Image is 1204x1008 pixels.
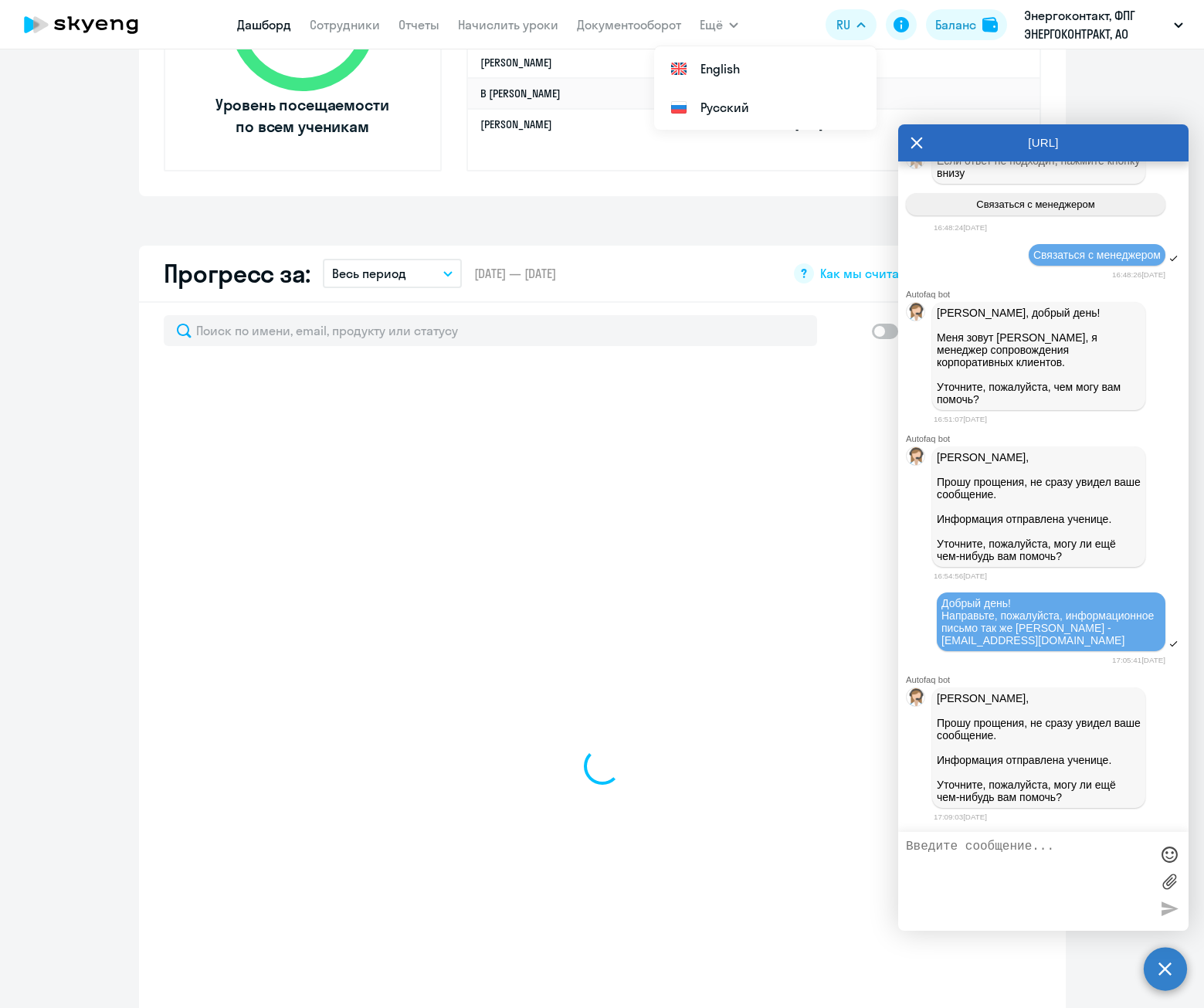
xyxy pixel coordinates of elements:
span: Добрый день! Направьте, пожалуйста, информационное письмо так же [PERSON_NAME] - [EMAIL_ADDRESS][... [941,597,1157,647]
div: Autofaq bot [906,675,1189,684]
span: Как мы считаем [820,265,915,282]
a: [PERSON_NAME] [480,117,552,131]
time: 16:48:24[DATE] [934,223,987,232]
ul: Ещё [654,46,877,130]
time: 16:48:26[DATE] [1112,270,1165,279]
p: Весь период [332,264,406,283]
a: Начислить уроки [458,17,558,32]
h2: Прогресс за: [164,258,310,289]
a: В [PERSON_NAME] [480,87,561,100]
img: bot avatar [907,303,926,325]
time: 17:05:41[DATE] [1112,656,1165,664]
button: Энергоконтакт, ФПГ ЭНЕРГОКОНТРАКТ, АО [1016,6,1191,43]
p: [PERSON_NAME], добрый день! Меня зовут [PERSON_NAME], я менеджер сопровождения корпоративных клие... [937,307,1141,406]
img: bot avatar [907,688,926,711]
time: 17:09:03[DATE] [934,813,987,821]
time: 16:51:07[DATE] [934,415,987,423]
button: Связаться с менеджером [906,193,1165,216]
img: balance [982,17,998,32]
span: Если ответ не подходит, нажмите кнопку внизу [937,154,1143,179]
input: Поиск по имени, email, продукту или статусу [164,315,817,346]
button: Балансbalance [926,9,1007,40]
button: RU [826,9,877,40]
img: English [670,59,688,78]
span: [DATE] — [DATE] [474,265,556,282]
a: [PERSON_NAME] [480,56,552,70]
div: Autofaq bot [906,290,1189,299]
span: RU [836,15,850,34]
span: Связаться с менеджером [1033,249,1161,261]
img: bot avatar [907,447,926,470]
p: Энергоконтакт, ФПГ ЭНЕРГОКОНТРАКТ, АО [1024,6,1168,43]
span: Уровень посещаемости по всем ученикам [214,94,392,137]
a: Документооборот [577,17,681,32]
p: [PERSON_NAME], Прошу прощения, не сразу увидел ваше сообщение. Информация отправлена ученице. Уто... [937,451,1141,562]
p: [PERSON_NAME], Прошу прощения, не сразу увидел ваше сообщение. Информация отправлена ученице. Уто... [937,692,1141,803]
span: Ещё [700,15,723,34]
div: Autofaq bot [906,434,1189,443]
button: Весь период [323,259,462,288]
span: Связаться с менеджером [976,199,1094,210]
a: Дашборд [237,17,291,32]
time: 16:54:56[DATE] [934,572,987,580]
img: Русский [670,98,688,117]
img: bot avatar [907,151,926,173]
button: Ещё [700,9,738,40]
a: Отчеты [399,17,439,32]
a: Сотрудники [310,17,380,32]
div: Баланс [935,15,976,34]
label: Лимит 10 файлов [1158,870,1181,893]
